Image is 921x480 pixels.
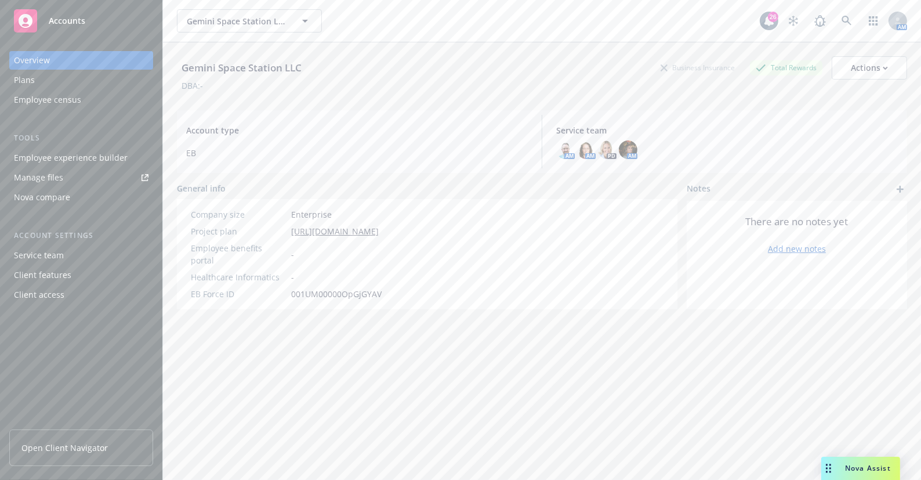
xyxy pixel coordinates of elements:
div: Manage files [14,168,63,187]
div: Employee census [14,91,81,109]
a: Add new notes [768,243,826,255]
div: Service team [14,246,64,265]
span: Accounts [49,16,85,26]
a: Employee experience builder [9,149,153,167]
a: Service team [9,246,153,265]
div: Gemini Space Station LLC [177,60,306,75]
div: Employee experience builder [14,149,128,167]
div: Nova compare [14,188,70,207]
button: Actions [832,56,907,80]
img: photo [619,140,637,159]
div: DBA: - [182,80,203,92]
span: Notes [687,182,710,196]
span: General info [177,182,226,194]
span: Account type [186,124,528,136]
span: There are no notes yet [746,215,849,229]
a: Search [835,9,858,33]
div: Overview [14,51,50,70]
span: - [291,271,294,283]
div: Tools [9,132,153,144]
div: Project plan [191,225,287,237]
div: Plans [14,71,35,89]
a: [URL][DOMAIN_NAME] [291,225,379,237]
div: Business Insurance [655,60,741,75]
div: Client features [14,266,71,284]
button: Gemini Space Station LLC [177,9,322,33]
img: photo [577,140,596,159]
a: add [893,182,907,196]
div: Drag to move [821,457,836,480]
div: Actions [851,57,888,79]
button: Nova Assist [821,457,900,480]
div: Employee benefits portal [191,242,287,266]
div: 26 [768,12,778,22]
div: Account settings [9,230,153,241]
a: Switch app [862,9,885,33]
div: EB Force ID [191,288,287,300]
a: Nova compare [9,188,153,207]
a: Manage files [9,168,153,187]
span: Gemini Space Station LLC [187,15,287,27]
a: Stop snowing [782,9,805,33]
div: Healthcare Informatics [191,271,287,283]
a: Accounts [9,5,153,37]
a: Client access [9,286,153,304]
span: Enterprise [291,208,332,221]
span: Service team [556,124,898,136]
img: photo [556,140,575,159]
span: EB [186,147,528,159]
span: Nova Assist [845,463,891,473]
a: Employee census [9,91,153,109]
a: Plans [9,71,153,89]
span: 001UM00000OpGjGYAV [291,288,382,300]
span: - [291,248,294,261]
img: photo [598,140,617,159]
div: Company size [191,208,287,221]
div: Client access [14,286,64,304]
span: Open Client Navigator [21,442,108,454]
a: Overview [9,51,153,70]
a: Client features [9,266,153,284]
div: Total Rewards [750,60,822,75]
a: Report a Bug [808,9,832,33]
